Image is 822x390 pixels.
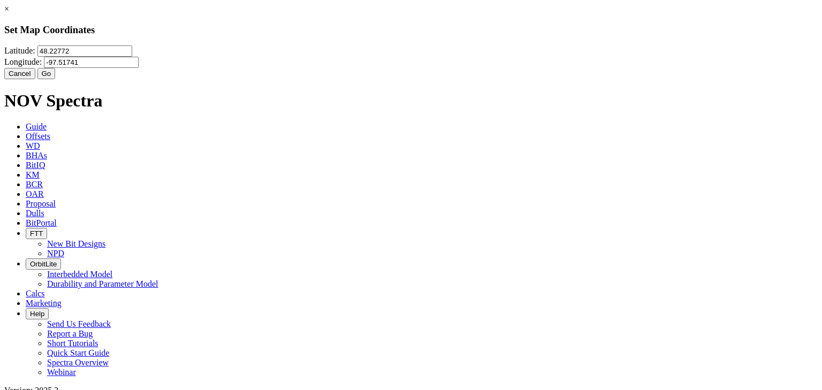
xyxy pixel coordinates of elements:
[26,170,40,179] span: KM
[26,132,50,141] span: Offsets
[26,180,43,189] span: BCR
[4,91,818,111] h1: NOV Spectra
[26,209,44,218] span: Dulls
[26,199,56,208] span: Proposal
[4,68,35,79] button: Cancel
[47,358,109,367] a: Spectra Overview
[26,289,45,298] span: Calcs
[47,249,64,258] a: NPD
[30,260,57,268] span: OrbitLite
[30,230,43,238] span: FTT
[47,368,76,377] a: Webinar
[47,339,98,348] a: Short Tutorials
[26,189,44,198] span: OAR
[26,160,45,170] span: BitIQ
[4,24,818,36] h3: Set Map Coordinates
[26,151,47,160] span: BHAs
[47,270,112,279] a: Interbedded Model
[30,310,44,318] span: Help
[37,68,56,79] button: Go
[4,4,9,13] a: ×
[47,348,109,357] a: Quick Start Guide
[26,299,62,308] span: Marketing
[26,218,57,227] span: BitPortal
[47,279,158,288] a: Durability and Parameter Model
[47,319,111,328] a: Send Us Feedback
[47,329,93,338] a: Report a Bug
[47,239,105,248] a: New Bit Designs
[26,122,47,131] span: Guide
[4,57,42,66] label: Longitude:
[26,141,40,150] span: WD
[4,46,35,55] label: Latitude:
